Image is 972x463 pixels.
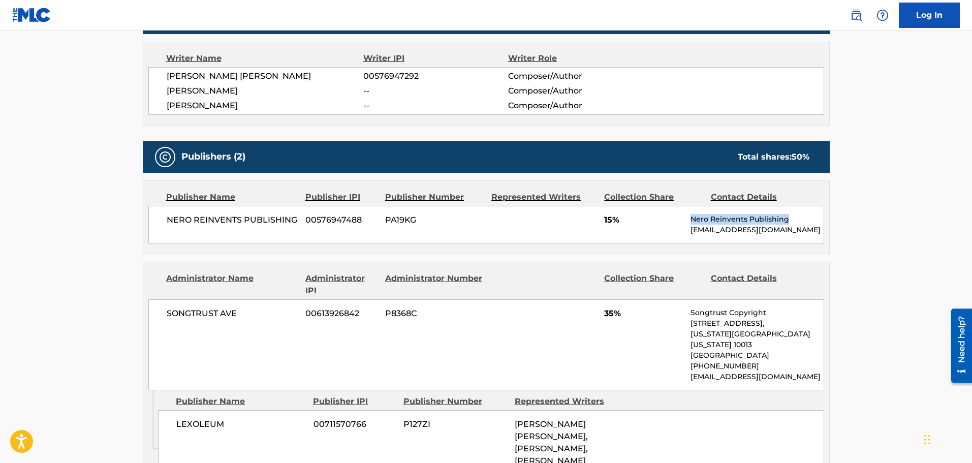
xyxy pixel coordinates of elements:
[167,307,298,320] span: SONGTRUST AVE
[508,52,640,65] div: Writer Role
[691,372,823,382] p: [EMAIL_ADDRESS][DOMAIN_NAME]
[604,272,703,297] div: Collection Share
[691,318,823,329] p: [STREET_ADDRESS],
[176,418,306,430] span: LEXOLEUM
[167,70,364,82] span: [PERSON_NAME] [PERSON_NAME]
[899,3,960,28] a: Log In
[691,214,823,225] p: Nero Reinvents Publishing
[691,361,823,372] p: [PHONE_NUMBER]
[363,100,508,112] span: --
[691,350,823,361] p: [GEOGRAPHIC_DATA]
[166,191,298,203] div: Publisher Name
[385,214,484,226] span: PA19KG
[604,214,683,226] span: 15%
[166,272,298,297] div: Administrator Name
[921,414,972,463] iframe: Chat Widget
[305,272,378,297] div: Administrator IPI
[924,424,930,455] div: Drag
[792,152,809,162] span: 50 %
[508,70,640,82] span: Composer/Author
[491,191,597,203] div: Represented Writers
[363,70,508,82] span: 00576947292
[12,8,51,22] img: MLC Logo
[176,395,305,408] div: Publisher Name
[363,85,508,97] span: --
[403,395,507,408] div: Publisher Number
[167,85,364,97] span: [PERSON_NAME]
[691,225,823,235] p: [EMAIL_ADDRESS][DOMAIN_NAME]
[305,214,378,226] span: 00576947488
[385,307,484,320] span: P8368C
[711,272,809,297] div: Contact Details
[508,100,640,112] span: Composer/Author
[305,307,378,320] span: 00613926842
[166,52,364,65] div: Writer Name
[385,191,484,203] div: Publisher Number
[313,418,396,430] span: 00711570766
[385,272,484,297] div: Administrator Number
[711,191,809,203] div: Contact Details
[944,304,972,386] iframe: Resource Center
[872,5,893,25] div: Help
[181,151,245,163] h5: Publishers (2)
[313,395,396,408] div: Publisher IPI
[363,52,508,65] div: Writer IPI
[691,329,823,350] p: [US_STATE][GEOGRAPHIC_DATA][US_STATE] 10013
[738,151,809,163] div: Total shares:
[876,9,889,21] img: help
[604,307,683,320] span: 35%
[846,5,866,25] a: Public Search
[167,214,298,226] span: NERO REINVENTS PUBLISHING
[604,191,703,203] div: Collection Share
[691,307,823,318] p: Songtrust Copyright
[515,395,618,408] div: Represented Writers
[305,191,378,203] div: Publisher IPI
[159,151,171,163] img: Publishers
[403,418,507,430] span: P127ZI
[508,85,640,97] span: Composer/Author
[167,100,364,112] span: [PERSON_NAME]
[850,9,862,21] img: search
